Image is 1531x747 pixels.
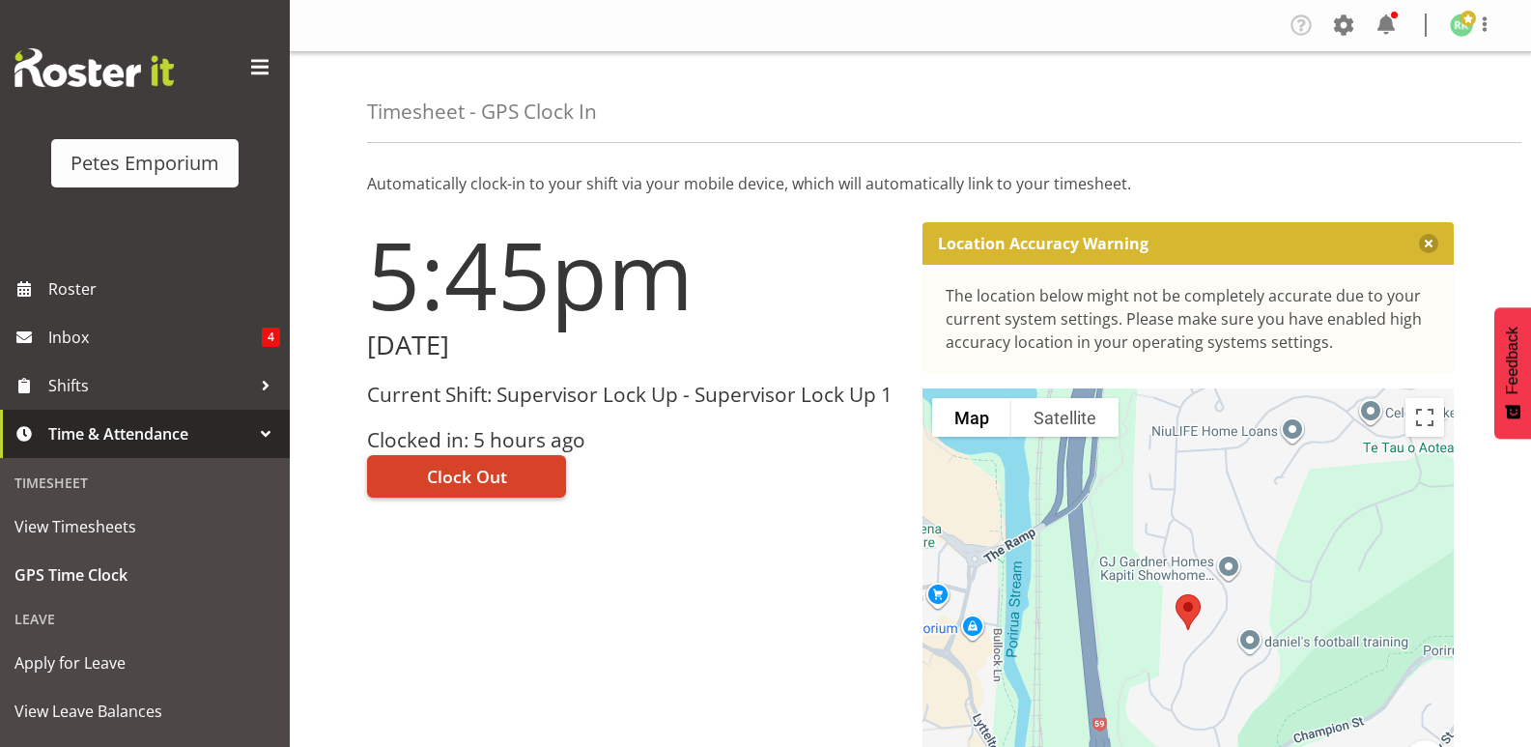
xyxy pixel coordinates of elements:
span: 4 [262,328,280,347]
a: Apply for Leave [5,639,285,687]
h3: Current Shift: Supervisor Lock Up - Supervisor Lock Up 1 [367,384,899,406]
span: Shifts [48,371,251,400]
span: GPS Time Clock [14,560,275,589]
span: Apply for Leave [14,648,275,677]
h1: 5:45pm [367,222,899,327]
a: GPS Time Clock [5,551,285,599]
p: Location Accuracy Warning [938,234,1148,253]
img: Rosterit website logo [14,48,174,87]
h2: [DATE] [367,330,899,360]
span: View Timesheets [14,512,275,541]
div: Timesheet [5,463,285,503]
a: View Leave Balances [5,687,285,735]
span: Time & Attendance [48,419,251,448]
h3: Clocked in: 5 hours ago [367,429,899,451]
button: Close message [1419,234,1438,253]
button: Show street map [932,398,1011,437]
button: Clock Out [367,455,566,498]
span: Feedback [1504,327,1521,394]
span: Inbox [48,323,262,352]
p: Automatically clock-in to your shift via your mobile device, which will automatically link to you... [367,172,1454,195]
a: View Timesheets [5,503,285,551]
button: Toggle fullscreen view [1405,398,1444,437]
h4: Timesheet - GPS Clock In [367,101,597,123]
img: ruth-robertson-taylor722.jpg [1450,14,1473,37]
span: Roster [48,274,280,303]
span: Clock Out [427,464,507,489]
div: Leave [5,599,285,639]
button: Feedback - Show survey [1494,307,1531,439]
div: The location below might not be completely accurate due to your current system settings. Please m... [946,284,1432,354]
span: View Leave Balances [14,697,275,726]
button: Show satellite imagery [1011,398,1119,437]
div: Petes Emporium [71,149,219,178]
